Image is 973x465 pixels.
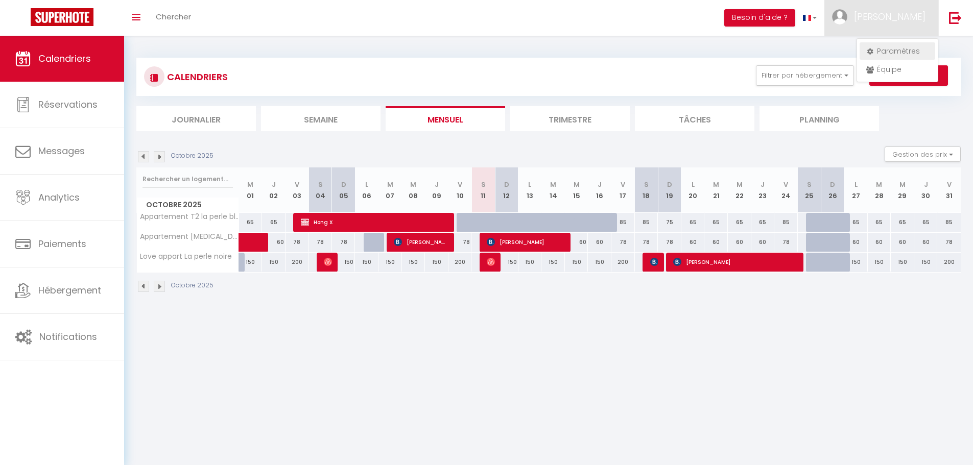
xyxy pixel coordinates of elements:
abbr: J [924,180,928,189]
div: 150 [262,253,286,272]
button: Gestion des prix [885,146,961,162]
div: 150 [355,253,378,272]
th: 01 [239,167,263,213]
th: 06 [355,167,378,213]
li: Planning [760,106,879,131]
span: [PERSON_NAME] [394,232,448,252]
th: 19 [658,167,681,213]
div: 60 [565,233,588,252]
div: 150 [402,253,425,272]
span: Chercher [156,11,191,22]
div: 85 [611,213,635,232]
abbr: V [947,180,952,189]
th: 16 [588,167,611,213]
abbr: D [341,180,346,189]
button: Filtrer par hébergement [756,65,854,86]
abbr: S [644,180,649,189]
abbr: L [365,180,368,189]
abbr: J [598,180,602,189]
abbr: V [621,180,625,189]
th: 30 [914,167,938,213]
th: 09 [425,167,448,213]
div: 65 [751,213,775,232]
div: 150 [378,253,402,272]
th: 17 [611,167,635,213]
th: 07 [378,167,402,213]
h3: CALENDRIERS [164,65,228,88]
div: 60 [728,233,751,252]
abbr: D [504,180,509,189]
span: [PERSON_NAME] [487,252,494,272]
th: 24 [774,167,798,213]
div: 85 [774,213,798,232]
div: 150 [565,253,588,272]
abbr: M [737,180,743,189]
p: Octobre 2025 [171,281,213,290]
span: Appartement [MEDICAL_DATA] la perle verte [138,233,241,240]
abbr: S [481,180,486,189]
div: 150 [518,253,542,272]
th: 28 [868,167,891,213]
div: 60 [704,233,728,252]
th: 20 [681,167,705,213]
div: 65 [239,213,263,232]
div: 60 [751,233,775,252]
p: Octobre 2025 [171,151,213,161]
div: 75 [658,213,681,232]
div: 78 [774,233,798,252]
abbr: L [528,180,531,189]
div: 78 [658,233,681,252]
div: 150 [844,253,868,272]
span: [PERSON_NAME] [324,252,331,272]
span: Messages [38,144,85,157]
div: 150 [425,253,448,272]
div: 150 [332,253,355,272]
div: 78 [611,233,635,252]
abbr: J [435,180,439,189]
input: Rechercher un logement... [143,170,233,188]
abbr: V [458,180,462,189]
abbr: D [667,180,672,189]
th: 23 [751,167,775,213]
th: 03 [286,167,309,213]
span: Love appart La perle noire [138,253,232,260]
abbr: V [784,180,788,189]
abbr: J [272,180,276,189]
img: logout [949,11,962,24]
span: Hong X [301,212,449,232]
th: 21 [704,167,728,213]
th: 14 [541,167,565,213]
div: 60 [681,233,705,252]
button: Besoin d'aide ? [724,9,795,27]
th: 31 [937,167,961,213]
a: Équipe [860,61,935,78]
abbr: M [574,180,580,189]
div: 60 [588,233,611,252]
span: Appartement T2 la perle bleue [138,213,241,221]
div: 65 [262,213,286,232]
th: 25 [798,167,821,213]
li: Semaine [261,106,381,131]
abbr: S [318,180,323,189]
abbr: M [387,180,393,189]
abbr: M [410,180,416,189]
div: 65 [868,213,891,232]
span: [PERSON_NAME] [854,10,925,23]
abbr: M [247,180,253,189]
div: 60 [914,233,938,252]
th: 08 [402,167,425,213]
abbr: M [713,180,719,189]
div: 60 [844,233,868,252]
span: Hébergement [38,284,101,297]
li: Trimestre [510,106,630,131]
th: 26 [821,167,844,213]
th: 11 [471,167,495,213]
div: 65 [891,213,914,232]
div: 65 [681,213,705,232]
div: 65 [704,213,728,232]
div: 200 [937,253,961,272]
div: 65 [844,213,868,232]
span: Calendriers [38,52,91,65]
abbr: M [550,180,556,189]
div: 78 [286,233,309,252]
